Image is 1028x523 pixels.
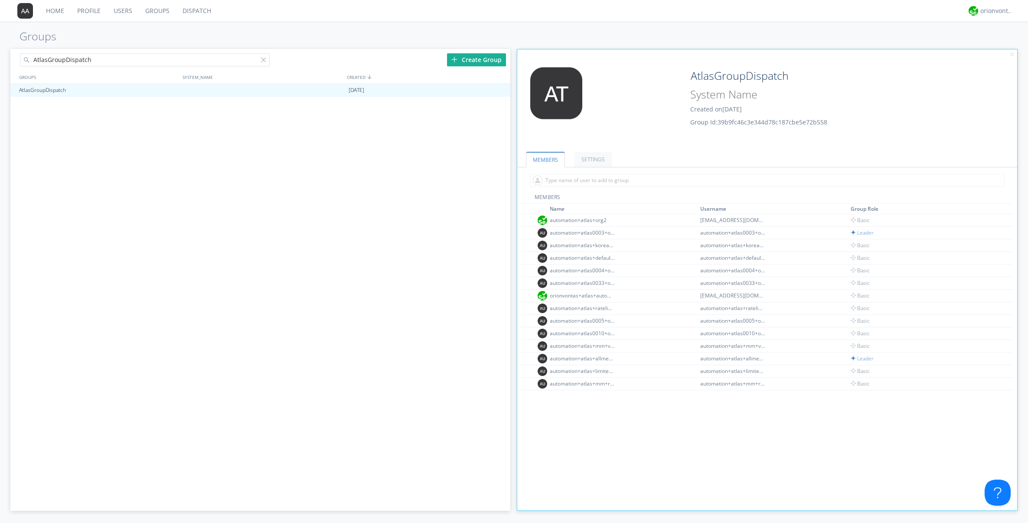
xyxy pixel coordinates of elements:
div: automation+atlas+default+group+org2 [700,254,765,261]
span: Created on [690,105,742,113]
div: automation+atlas+korean0002+org2 [550,242,615,249]
div: automation+atlas+mm+video+restricted+org2 [700,342,765,350]
div: [EMAIL_ADDRESS][DOMAIN_NAME] [700,292,765,299]
input: Search groups [20,53,270,66]
span: Basic [851,380,870,387]
span: Basic [851,342,870,350]
div: automation+atlas0005+org2 [550,317,615,324]
span: [DATE] [349,84,364,97]
span: Basic [851,267,870,274]
div: automation+atlas0010+org2 [550,330,615,337]
span: Basic [851,242,870,249]
div: automation+atlas+default+group+org2 [550,254,615,261]
span: Basic [851,304,870,312]
img: 373638.png [538,266,547,275]
div: automation+atlas0010+org2+new [700,330,765,337]
th: Toggle SortBy [548,204,699,214]
div: automation+atlas+ratelimit+org2 [550,304,615,312]
div: automation+atlas0033+org2+new [700,279,765,287]
div: automation+atlas0003+org2 [550,229,615,236]
div: AtlasGroupDispatch [17,84,181,97]
div: automation+atlas+limited+groups+org2 [550,367,615,375]
a: SETTINGS [574,152,612,167]
span: Group Id: 39b9fc46c3e344d78c187cbe5e72b558 [690,118,827,126]
img: 373638.png [538,278,547,288]
span: Leader [851,229,874,236]
th: Toggle SortBy [699,204,849,214]
img: 416df68e558d44378204aed28a8ce244 [538,216,547,225]
div: Create Group [447,53,506,66]
span: Basic [851,367,870,375]
div: orionvontas+atlas+automation+org2 [550,292,615,299]
div: [EMAIL_ADDRESS][DOMAIN_NAME] [700,216,765,224]
input: Type name of user to add to group [530,174,1005,187]
span: Leader [851,355,874,362]
img: 373638.png [538,228,547,238]
span: Basic [851,292,870,299]
img: 373638.png [538,354,547,363]
div: automation+atlas+korean0002+org2 [700,242,765,249]
img: 373638.png [524,67,589,119]
img: 29d36aed6fa347d5a1537e7736e6aa13 [538,291,547,301]
div: automation+atlas+limited+groups+org2 [700,367,765,375]
th: Toggle SortBy [849,204,994,214]
img: 373638.png [538,304,547,313]
a: AtlasGroupDispatch[DATE] [10,84,510,97]
div: automation+atlas+allmessages+org2+new [550,355,615,362]
span: [DATE] [722,105,742,113]
img: 29d36aed6fa347d5a1537e7736e6aa13 [969,6,978,16]
div: SYSTEM_NAME [180,71,345,83]
img: 373638.png [538,366,547,376]
div: MEMBERS [522,193,1013,204]
div: automation+atlas+allmessages+org2+new [700,355,765,362]
input: System Name [687,86,827,103]
input: Group Name [687,67,827,85]
span: Basic [851,317,870,324]
div: automation+atlas0003+org2 [700,229,765,236]
div: CREATED [345,71,510,83]
div: automation+atlas0005+org2 [700,317,765,324]
img: 373638.png [538,253,547,263]
div: automation+atlas+ratelimit+org2 [700,304,765,312]
iframe: Toggle Customer Support [985,480,1011,506]
img: 373638.png [538,316,547,326]
div: automation+atlas0033+org2 [550,279,615,287]
div: orionvontas+atlas+automation+org2 [980,7,1013,15]
span: Basic [851,330,870,337]
img: plus.svg [451,56,457,62]
img: 373638.png [538,329,547,338]
div: automation+atlas+mm+restricted+org2 [550,380,615,387]
div: automation+atlas0004+org2 [550,267,615,274]
img: 373638.png [538,379,547,389]
span: Basic [851,254,870,261]
div: automation+atlas+mm+video+restricted+org2 [550,342,615,350]
div: automation+atlas+mm+restricted+org2 [700,380,765,387]
span: Basic [851,279,870,287]
div: GROUPS [17,71,178,83]
img: 373638.png [538,341,547,351]
div: automation+atlas+org2 [550,216,615,224]
a: MEMBERS [526,152,565,167]
div: automation+atlas0004+org2 [700,267,765,274]
img: 373638.png [538,241,547,250]
img: 373638.png [17,3,33,19]
span: Basic [851,216,870,224]
img: cancel.svg [1009,52,1015,58]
